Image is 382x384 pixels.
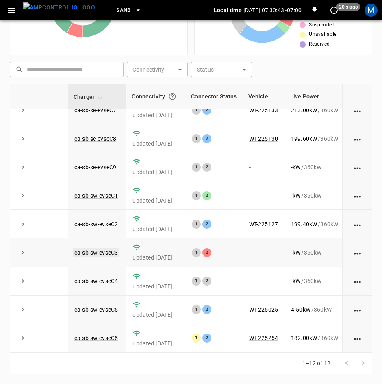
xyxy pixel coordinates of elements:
button: expand row [17,161,29,173]
td: - [243,267,284,296]
p: 1–12 of 12 [302,359,331,367]
button: Connection between the charger and our software. [165,89,180,104]
div: action cell options [352,135,362,143]
div: 2 [202,191,211,200]
a: ca-sb-se-evseC9 [74,164,116,170]
p: - kW [291,163,300,171]
p: updated [DATE] [132,282,179,290]
div: 2 [202,106,211,115]
div: Connectivity [132,89,180,104]
div: 2 [202,248,211,257]
div: / 360 kW [291,135,338,143]
a: ca-sb-sw-evseC6 [74,335,118,341]
a: ca-sb-sw-evseC1 [74,192,118,199]
span: SanB [116,6,131,15]
button: expand row [17,133,29,145]
p: 4.50 kW [291,305,310,314]
div: / 360 kW [291,106,338,114]
div: / 360 kW [291,334,338,342]
span: Charger [74,92,105,102]
div: / 360 kW [291,192,338,200]
a: WT-225127 [249,221,278,227]
div: action cell options [352,249,362,257]
p: updated [DATE] [132,339,179,347]
div: action cell options [352,334,362,342]
p: updated [DATE] [132,111,179,119]
button: expand row [17,275,29,287]
div: 1 [192,305,201,314]
div: 1 [192,191,201,200]
div: / 360 kW [291,163,338,171]
a: WT-225133 [249,107,278,113]
div: 2 [202,305,211,314]
button: expand row [17,218,29,230]
div: profile-icon [365,4,378,17]
div: / 360 kW [291,305,338,314]
div: 1 [192,220,201,229]
button: expand row [17,332,29,344]
div: / 360 kW [291,277,338,285]
td: - [243,181,284,210]
div: 1 [192,277,201,286]
a: ca-sb-se-evseC8 [74,135,116,142]
p: Local time [214,6,242,14]
a: ca-sb-se-evseC7 [74,107,116,113]
p: updated [DATE] [132,140,179,148]
p: 182.00 kW [291,334,317,342]
p: 199.40 kW [291,220,317,228]
a: WT-225254 [249,335,278,341]
div: 1 [192,248,201,257]
div: 1 [192,106,201,115]
div: / 360 kW [291,249,338,257]
div: action cell options [352,78,362,86]
div: action cell options [352,163,362,171]
div: 2 [202,277,211,286]
a: WT-225130 [249,135,278,142]
p: - kW [291,192,300,200]
div: 2 [202,134,211,143]
p: - kW [291,249,300,257]
button: expand row [17,104,29,116]
div: / 360 kW [291,220,338,228]
p: 213.00 kW [291,106,317,114]
div: action cell options [352,277,362,285]
span: 20 s ago [336,3,360,11]
p: 199.60 kW [291,135,317,143]
p: - kW [291,277,300,285]
a: WT-225025 [249,306,278,313]
div: action cell options [352,220,362,228]
div: 1 [192,163,201,172]
p: updated [DATE] [132,253,179,262]
img: ampcontrol.io logo [23,2,95,13]
button: SanB [113,2,145,18]
p: updated [DATE] [132,225,179,233]
p: updated [DATE] [132,311,179,319]
span: Unavailable [309,31,336,39]
div: action cell options [352,192,362,200]
button: expand row [17,190,29,202]
div: 1 [192,334,201,343]
div: action cell options [352,106,362,114]
th: Connector Status [185,84,242,109]
span: Suspended [309,21,335,29]
div: 2 [202,334,211,343]
button: set refresh interval [328,4,341,17]
button: expand row [17,303,29,316]
td: - [243,153,284,181]
a: ca-sb-sw-evseC4 [74,278,118,284]
th: Live Power [284,84,345,109]
button: expand row [17,247,29,259]
div: 1 [192,134,201,143]
a: ca-sb-sw-evseC3 [73,248,119,257]
th: Vehicle [243,84,284,109]
div: 2 [202,220,211,229]
a: ca-sb-sw-evseC2 [74,221,118,227]
p: updated [DATE] [132,168,179,176]
a: ca-sb-sw-evseC5 [74,306,118,313]
span: Reserved [309,40,330,48]
p: [DATE] 07:30:43 -07:00 [243,6,302,14]
div: 2 [202,163,211,172]
div: action cell options [352,305,362,314]
td: - [243,238,284,267]
p: updated [DATE] [132,196,179,205]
